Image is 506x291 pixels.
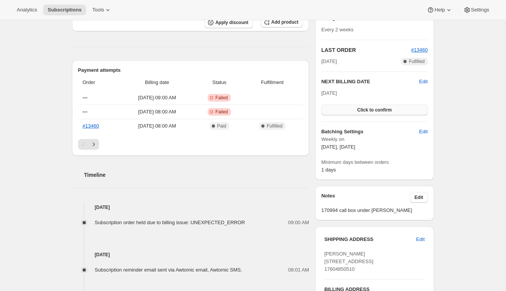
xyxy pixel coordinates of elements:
span: Apply discount [215,19,248,26]
button: Settings [459,5,494,15]
button: Subscriptions [43,5,86,15]
button: Edit [419,78,428,86]
span: 1 days [321,167,336,173]
h2: LAST ORDER [321,46,411,54]
span: [DATE] [321,90,337,96]
button: #13460 [411,46,428,54]
span: --- [83,95,88,100]
span: Subscription order held due to billing issue: UNEXPECTED_ERROR [95,220,245,225]
span: Weekly on [321,136,428,143]
button: Click to confirm [321,105,428,115]
nav: Pagination [78,139,303,150]
th: Order [78,74,120,91]
span: 08:01 AM [288,266,309,274]
button: Edit [410,192,428,203]
span: Analytics [17,7,37,13]
button: Edit [415,126,432,138]
span: Failed [215,109,228,115]
span: --- [83,109,88,115]
button: Edit [412,233,429,246]
span: [DATE] [321,58,337,65]
span: 170994 call box under [PERSON_NAME] [321,207,428,214]
span: Fulfilled [267,123,282,129]
a: #13460 [411,47,428,53]
span: 09:00 AM [288,219,309,226]
h3: SHIPPING ADDRESS [324,236,416,243]
h2: Timeline [84,171,309,179]
span: Tools [92,7,104,13]
span: Failed [215,95,228,101]
span: [DATE] · 09:00 AM [122,94,192,102]
span: [DATE] · 08:00 AM [122,108,192,116]
span: Edit [419,128,428,136]
button: Tools [88,5,116,15]
span: Every 2 weeks [321,27,354,32]
span: Edit [415,194,423,200]
span: Status [197,79,242,86]
button: Help [422,5,457,15]
span: Fulfilled [409,58,424,65]
span: [DATE], [DATE] [321,144,355,150]
button: Add product [261,17,303,27]
span: Add product [271,19,298,25]
span: Minimum days between orders [321,158,428,166]
a: #13460 [83,123,99,129]
span: Settings [471,7,489,13]
h2: NEXT BILLING DATE [321,78,419,86]
span: Click to confirm [357,107,392,113]
button: Analytics [12,5,42,15]
h2: Payment attempts [78,66,303,74]
span: Help [434,7,445,13]
span: [DATE] · 08:00 AM [122,122,192,130]
h6: Batching Settings [321,128,419,136]
h4: [DATE] [72,204,309,211]
button: Apply discount [205,17,253,28]
span: Fulfillment [246,79,298,86]
span: Edit [416,236,424,243]
h3: Notes [321,192,410,203]
span: [PERSON_NAME] [STREET_ADDRESS] 17604850510 [324,251,373,272]
button: Next [88,139,99,150]
span: Subscriptions [48,7,82,13]
span: Paid [217,123,226,129]
h4: [DATE] [72,251,309,259]
span: Billing date [122,79,192,86]
span: Subscription reminder email sent via Awtomic email, Awtomic SMS. [95,267,242,273]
